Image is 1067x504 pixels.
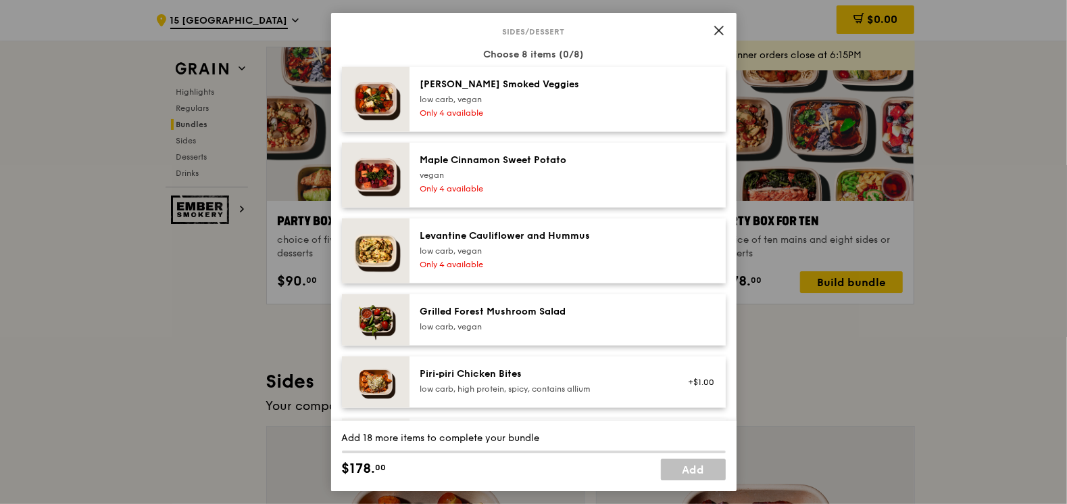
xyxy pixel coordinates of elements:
[420,367,663,381] div: Piri‑piri Chicken Bites
[420,246,663,256] div: low carb, vegan
[420,321,663,332] div: low carb, vegan
[420,384,663,394] div: low carb, high protein, spicy, contains allium
[420,170,663,181] div: vegan
[420,229,663,243] div: Levantine Cauliflower and Hummus
[420,259,663,270] div: Only 4 available
[342,432,726,445] div: Add 18 more items to complete your bundle
[342,143,410,208] img: daily_normal_Maple_Cinnamon_Sweet_Potato__Horizontal_.jpg
[342,219,410,283] img: daily_normal_Levantine_Cauliflower_and_Hummus__Horizontal_.jpg
[420,94,663,105] div: low carb, vegan
[661,459,726,480] a: Add
[342,294,410,346] img: daily_normal_Grilled-Forest-Mushroom-Salad-HORZ.jpg
[342,357,410,408] img: daily_normal_Piri-Piri-Chicken-Bites-HORZ.jpg
[342,419,410,470] img: daily_normal_Ondeh_Ondeh_Pandan_Cake-HORZ.jpg
[342,459,376,479] span: $178.
[420,78,663,91] div: [PERSON_NAME] Smoked Veggies
[420,183,663,194] div: Only 4 available
[679,377,715,388] div: +$1.00
[420,154,663,167] div: Maple Cinnamon Sweet Potato
[420,305,663,319] div: Grilled Forest Mushroom Salad
[342,67,410,132] img: daily_normal_Thyme-Rosemary-Zucchini-HORZ.jpg
[342,48,726,62] div: Choose 8 items (0/8)
[497,26,570,37] span: Sides/dessert
[376,462,387,473] span: 00
[420,108,663,118] div: Only 4 available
